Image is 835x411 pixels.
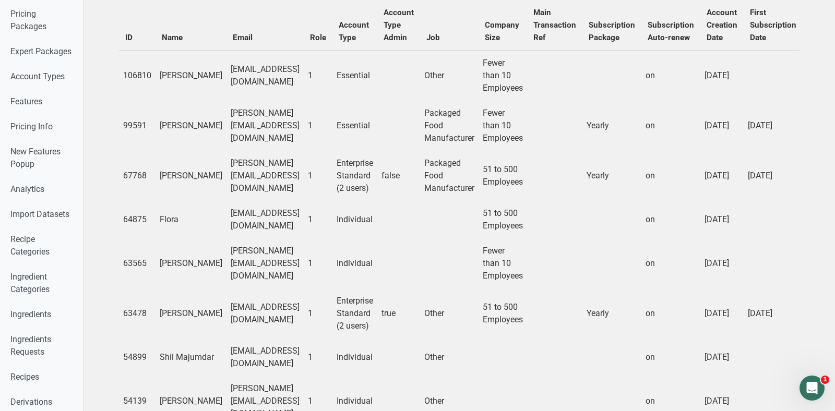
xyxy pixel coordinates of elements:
[641,201,700,238] td: on
[119,50,156,101] td: 106810
[156,50,226,101] td: [PERSON_NAME]
[156,101,226,151] td: [PERSON_NAME]
[479,151,527,201] td: 51 to 500 Employees
[700,238,744,288] td: [DATE]
[420,101,479,151] td: Packaged Food Manufacturer
[750,8,796,42] b: First Subscription Date
[226,151,304,201] td: [PERSON_NAME][EMAIL_ADDRESS][DOMAIN_NAME]
[119,201,156,238] td: 64875
[582,151,641,201] td: Yearly
[156,288,226,339] td: [PERSON_NAME]
[119,101,156,151] td: 99591
[744,288,803,339] td: [DATE]
[310,33,326,42] b: Role
[233,33,253,42] b: Email
[479,101,527,151] td: Fewer than 10 Employees
[533,8,576,42] b: Main Transaction Ref
[479,50,527,101] td: Fewer than 10 Employees
[641,288,700,339] td: on
[119,288,156,339] td: 63478
[332,201,377,238] td: Individual
[304,288,332,339] td: 1
[384,8,414,42] b: Account Type Admin
[304,101,332,151] td: 1
[700,201,744,238] td: [DATE]
[700,151,744,201] td: [DATE]
[744,101,803,151] td: [DATE]
[156,339,226,376] td: Shil Majumdar
[641,238,700,288] td: on
[332,288,377,339] td: Enterprise Standard (2 users)
[304,201,332,238] td: 1
[420,151,479,201] td: Packaged Food Manufacturer
[420,288,479,339] td: Other
[479,288,527,339] td: 51 to 500 Employees
[332,339,377,376] td: Individual
[156,151,226,201] td: [PERSON_NAME]
[226,238,304,288] td: [PERSON_NAME][EMAIL_ADDRESS][DOMAIN_NAME]
[744,151,803,201] td: [DATE]
[304,238,332,288] td: 1
[420,50,479,101] td: Other
[339,20,369,42] b: Account Type
[377,151,420,201] td: false
[119,339,156,376] td: 54899
[119,238,156,288] td: 63565
[226,288,304,339] td: [EMAIL_ADDRESS][DOMAIN_NAME]
[800,376,825,401] iframe: Intercom live chat
[707,8,737,42] b: Account Creation Date
[641,50,700,101] td: on
[156,238,226,288] td: [PERSON_NAME]
[226,201,304,238] td: [EMAIL_ADDRESS][DOMAIN_NAME]
[700,339,744,376] td: [DATE]
[156,201,226,238] td: Flora
[641,101,700,151] td: on
[700,101,744,151] td: [DATE]
[304,339,332,376] td: 1
[332,50,377,101] td: Essential
[377,288,420,339] td: true
[226,101,304,151] td: [PERSON_NAME][EMAIL_ADDRESS][DOMAIN_NAME]
[332,151,377,201] td: Enterprise Standard (2 users)
[304,50,332,101] td: 1
[304,151,332,201] td: 1
[485,20,519,42] b: Company Size
[641,339,700,376] td: on
[582,101,641,151] td: Yearly
[648,20,694,42] b: Subscription Auto-renew
[700,288,744,339] td: [DATE]
[479,238,527,288] td: Fewer than 10 Employees
[125,33,133,42] b: ID
[479,201,527,238] td: 51 to 500 Employees
[426,33,440,42] b: Job
[226,339,304,376] td: [EMAIL_ADDRESS][DOMAIN_NAME]
[332,101,377,151] td: Essential
[162,33,183,42] b: Name
[226,50,304,101] td: [EMAIL_ADDRESS][DOMAIN_NAME]
[641,151,700,201] td: on
[582,288,641,339] td: Yearly
[821,376,829,384] span: 1
[589,20,635,42] b: Subscription Package
[332,238,377,288] td: Individual
[119,151,156,201] td: 67768
[420,339,479,376] td: Other
[700,50,744,101] td: [DATE]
